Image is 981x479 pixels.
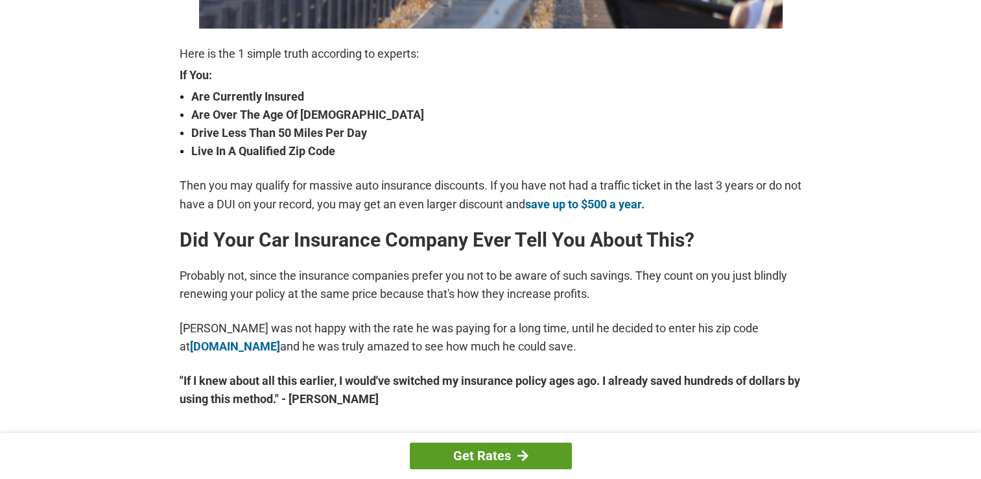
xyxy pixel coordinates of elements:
p: [PERSON_NAME] was not happy with the rate he was paying for a long time, until he decided to ente... [180,319,802,356]
strong: Are Over The Age Of [DEMOGRAPHIC_DATA] [191,106,802,124]
a: save up to $500 a year. [525,197,644,211]
a: Get Rates [410,443,572,469]
strong: "If I knew about all this earlier, I would've switched my insurance policy ages ago. I already sa... [180,372,802,408]
p: Then you may qualify for massive auto insurance discounts. If you have not had a traffic ticket i... [180,177,802,213]
p: Here is the 1 simple truth according to experts: [180,45,802,63]
strong: Live In A Qualified Zip Code [191,142,802,160]
strong: If You: [180,69,802,81]
h2: Did Your Car Insurance Company Ever Tell You About This? [180,230,802,251]
p: Probably not, since the insurance companies prefer you not to be aware of such savings. They coun... [180,267,802,303]
strong: Drive Less Than 50 Miles Per Day [191,124,802,142]
strong: Are Currently Insured [191,88,802,106]
a: [DOMAIN_NAME] [190,339,280,353]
